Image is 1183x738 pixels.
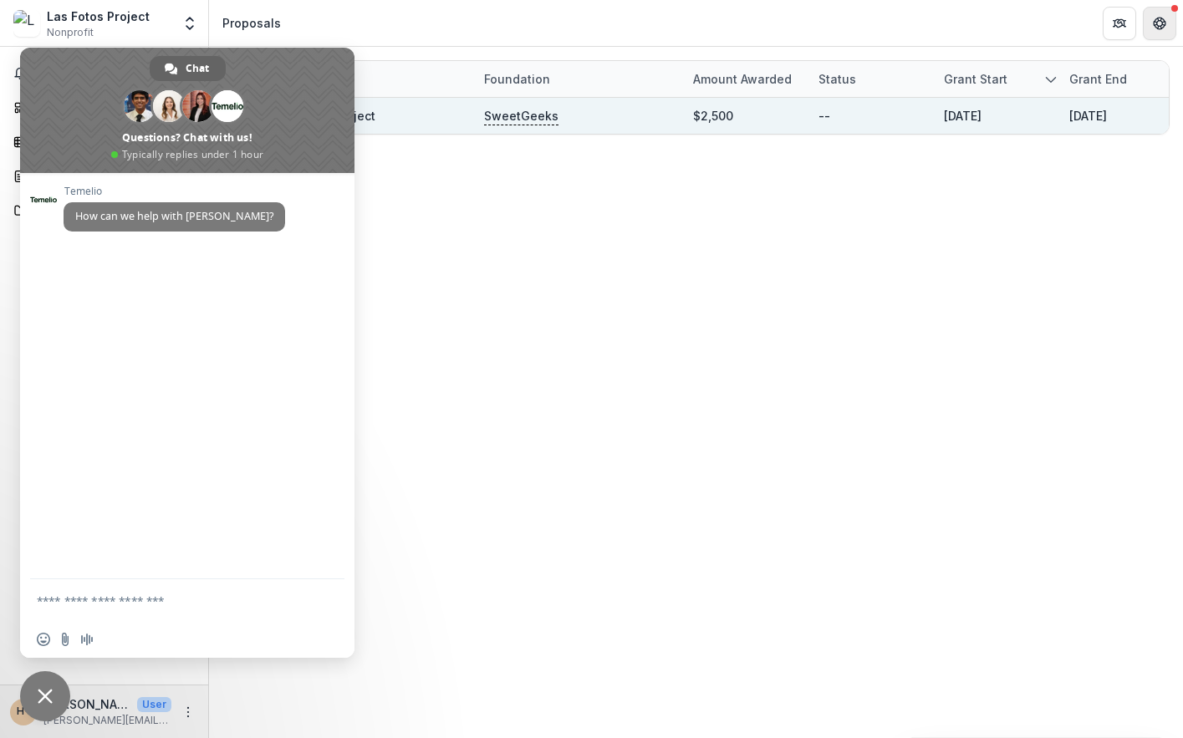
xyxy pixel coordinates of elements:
[43,713,171,728] p: [PERSON_NAME][EMAIL_ADDRESS][DOMAIN_NAME]
[43,695,130,713] p: [PERSON_NAME] <[PERSON_NAME][EMAIL_ADDRESS][DOMAIN_NAME]>
[1044,73,1058,86] svg: sorted descending
[944,107,982,125] div: [DATE]
[1069,107,1107,125] div: [DATE]
[178,7,201,40] button: Open entity switcher
[1059,70,1137,88] div: Grant end
[178,702,198,722] button: More
[37,579,304,621] textarea: Compose your message...
[808,61,934,97] div: Status
[64,186,285,197] span: Temelio
[683,61,808,97] div: Amount awarded
[7,60,201,87] button: Notifications
[474,61,683,97] div: Foundation
[265,61,474,97] div: Grant
[47,8,150,25] div: Las Fotos Project
[20,671,70,721] a: Close chat
[484,107,558,125] p: SweetGeeks
[137,697,171,712] p: User
[37,633,50,646] span: Insert an emoji
[216,11,288,35] nav: breadcrumb
[7,94,201,121] a: Dashboard
[80,633,94,646] span: Audio message
[808,70,866,88] div: Status
[7,196,201,224] a: Documents
[934,61,1059,97] div: Grant start
[222,14,281,32] div: Proposals
[474,70,560,88] div: Foundation
[75,209,273,223] span: How can we help with [PERSON_NAME]?
[47,25,94,40] span: Nonprofit
[186,56,209,81] span: Chat
[1103,7,1136,40] button: Partners
[150,56,226,81] a: Chat
[7,128,201,155] a: Tasks
[59,633,72,646] span: Send a file
[693,107,733,125] div: $2,500
[934,70,1017,88] div: Grant start
[683,70,802,88] div: Amount awarded
[818,107,830,125] div: --
[1143,7,1176,40] button: Get Help
[7,162,201,190] a: Proposals
[17,706,31,717] div: Helen Alonzo Hurtado <helen@lasfotosproject.org>
[13,10,40,37] img: Las Fotos Project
